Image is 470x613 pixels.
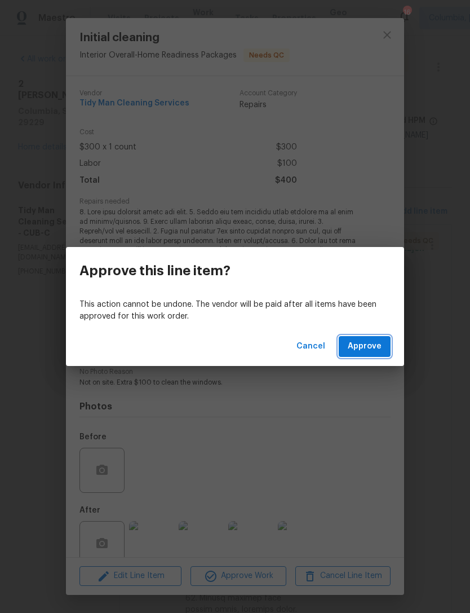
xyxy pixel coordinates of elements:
p: This action cannot be undone. The vendor will be paid after all items have been approved for this... [79,299,391,323]
span: Cancel [296,339,325,354]
h3: Approve this line item? [79,263,230,279]
span: Approve [348,339,382,354]
button: Approve [339,336,391,357]
button: Cancel [292,336,330,357]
